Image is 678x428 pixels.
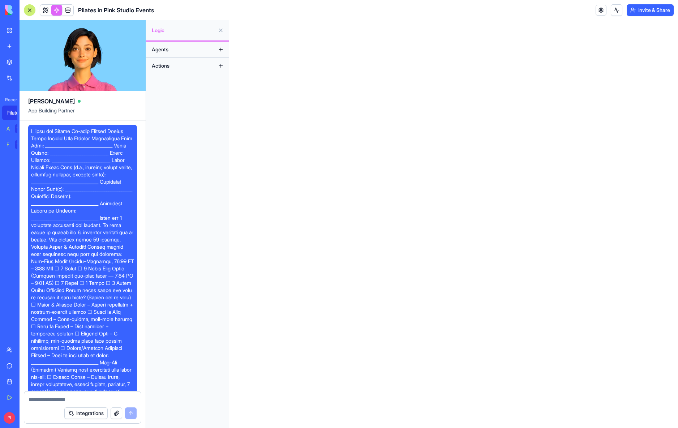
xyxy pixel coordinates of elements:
[4,412,15,424] span: PI
[2,106,31,120] a: Pilates in Pink Studio Events
[152,27,215,34] span: Logic
[15,124,27,133] div: TRY
[7,125,10,132] div: AI Logo Generator
[148,60,215,72] button: Actions
[28,107,137,120] span: App Building Partner
[2,121,31,136] a: AI Logo GeneratorTRY
[152,62,169,69] span: Actions
[152,46,168,53] span: Agents
[28,97,75,106] span: [PERSON_NAME]
[5,5,50,15] img: logo
[64,407,108,419] button: Integrations
[2,137,31,152] a: Feedback FormTRY
[7,109,27,116] div: Pilates in Pink Studio Events
[7,141,10,148] div: Feedback Form
[148,44,215,55] button: Agents
[78,6,154,14] span: Pilates in Pink Studio Events
[15,140,27,149] div: TRY
[627,4,674,16] button: Invite & Share
[2,97,17,103] span: Recent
